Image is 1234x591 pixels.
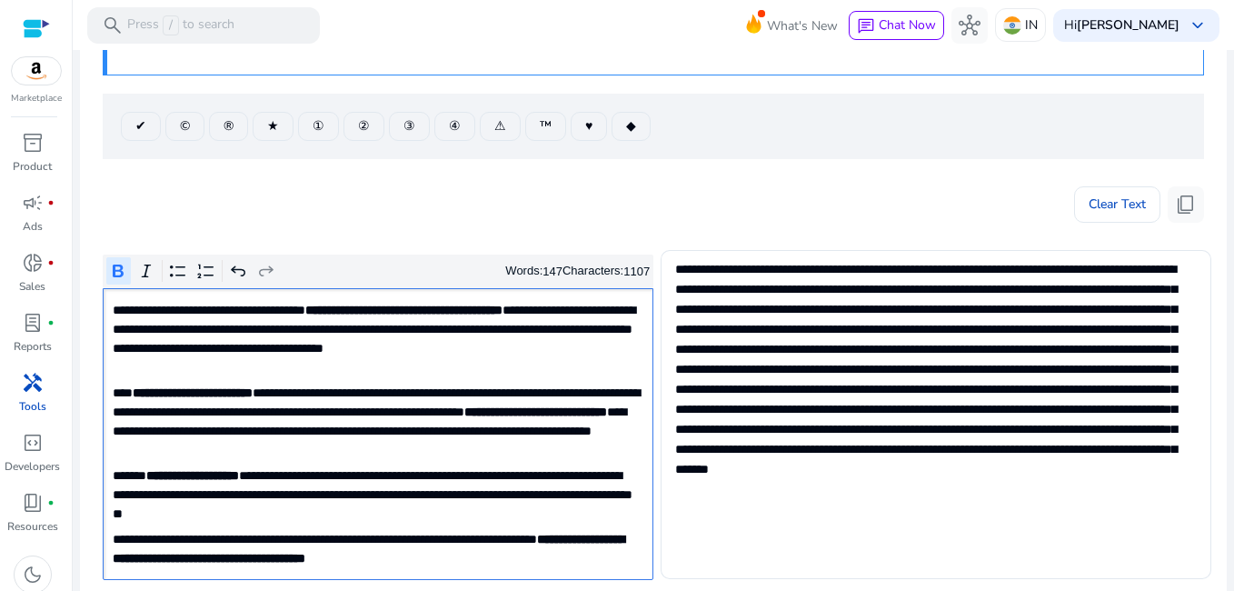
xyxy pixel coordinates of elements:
span: keyboard_arrow_down [1187,15,1209,36]
button: ♥ [571,112,607,141]
div: Editor toolbar [103,255,653,289]
span: / [163,15,179,35]
img: in.svg [1003,16,1021,35]
p: Hi [1064,19,1179,32]
p: Product [13,158,52,175]
span: ◆ [626,116,636,135]
img: amazon.svg [12,57,61,85]
span: fiber_manual_record [47,259,55,266]
p: Marketplace [11,92,62,105]
span: Chat Now [879,16,936,34]
p: Developers [5,458,60,475]
label: 147 [542,265,562,278]
button: Clear Text [1074,186,1160,223]
button: ★ [253,112,294,141]
button: content_copy [1168,186,1204,223]
p: Reports [14,338,52,355]
span: What's New [767,10,838,42]
span: code_blocks [22,432,44,454]
div: Rich Text Editor. Editing area: main. Press Alt+0 for help. [103,288,653,580]
p: IN [1025,9,1038,41]
span: ® [224,116,234,135]
span: ✔ [135,116,146,135]
button: ® [209,112,248,141]
span: fiber_manual_record [47,199,55,206]
span: content_copy [1175,194,1197,215]
button: ① [298,112,339,141]
span: ② [358,116,370,135]
button: ™ [525,112,566,141]
span: ★ [267,116,279,135]
span: chat [857,17,875,35]
span: search [102,15,124,36]
button: ② [343,112,384,141]
b: [PERSON_NAME] [1077,16,1179,34]
p: Sales [19,278,45,295]
span: donut_small [22,252,44,274]
span: fiber_manual_record [47,499,55,506]
span: campaign [22,192,44,214]
button: ◆ [612,112,651,141]
p: Resources [7,518,58,535]
span: Clear Text [1089,186,1146,223]
label: 1107 [623,265,650,278]
span: ① [313,116,324,135]
p: Ads [23,218,43,235]
button: ⚠ [480,112,521,141]
span: ④ [449,116,461,135]
button: chatChat Now [849,11,944,40]
span: ™ [540,116,552,135]
span: fiber_manual_record [47,319,55,326]
span: © [180,116,190,135]
p: Press to search [127,15,234,35]
span: ⚠ [494,116,506,135]
span: hub [959,15,980,36]
button: hub [951,7,988,44]
button: © [165,112,204,141]
span: ♥ [585,116,592,135]
div: Words: Characters: [505,260,650,283]
p: Tools [19,398,46,415]
button: ✔ [121,112,161,141]
span: lab_profile [22,312,44,334]
span: inventory_2 [22,132,44,154]
button: ③ [389,112,430,141]
span: dark_mode [22,564,44,586]
span: handyman [22,372,44,394]
span: ③ [403,116,415,135]
button: ④ [434,112,475,141]
span: book_4 [22,492,44,514]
